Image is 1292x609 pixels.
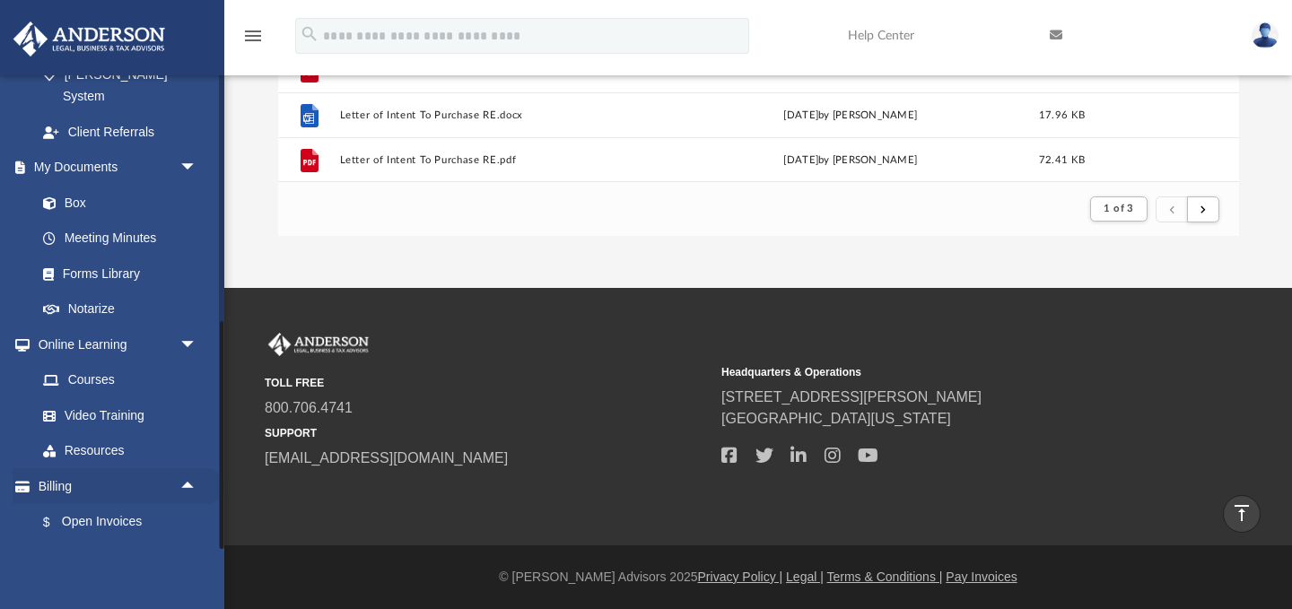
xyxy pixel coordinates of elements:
[1252,22,1279,48] img: User Pic
[698,570,783,584] a: Privacy Policy |
[13,326,215,362] a: Online Learningarrow_drop_down
[25,57,215,114] a: [PERSON_NAME] System
[265,400,353,415] a: 800.706.4741
[25,185,206,221] a: Box
[8,22,170,57] img: Anderson Advisors Platinum Portal
[1038,155,1084,165] span: 72.41 KB
[25,397,206,433] a: Video Training
[25,114,215,150] a: Client Referrals
[53,511,62,534] span: $
[300,24,319,44] i: search
[242,34,264,47] a: menu
[25,540,224,576] a: Past Invoices
[265,450,508,465] a: [EMAIL_ADDRESS][DOMAIN_NAME]
[13,468,224,504] a: Billingarrow_drop_up
[339,109,675,121] button: Letter of Intent To Purchase RE.docx
[339,154,675,166] button: Letter of Intent To Purchase RE.pdf
[224,568,1292,587] div: © [PERSON_NAME] Advisors 2025
[179,468,215,505] span: arrow_drop_up
[25,221,215,257] a: Meeting Minutes
[25,256,206,291] a: Forms Library
[1231,502,1253,524] i: vertical_align_top
[946,570,1017,584] a: Pay Invoices
[1223,495,1261,533] a: vertical_align_top
[683,152,1018,169] div: [DATE] by [PERSON_NAME]
[242,25,264,47] i: menu
[721,389,982,405] a: [STREET_ADDRESS][PERSON_NAME]
[13,150,215,186] a: My Documentsarrow_drop_down
[25,504,224,541] a: $Open Invoices
[721,364,1165,380] small: Headquarters & Operations
[1104,204,1133,213] span: 1 of 3
[1090,196,1147,222] button: 1 of 3
[179,326,215,363] span: arrow_drop_down
[786,570,824,584] a: Legal |
[179,150,215,187] span: arrow_drop_down
[721,411,951,426] a: [GEOGRAPHIC_DATA][US_STATE]
[683,108,1018,124] div: [DATE] by [PERSON_NAME]
[827,570,943,584] a: Terms & Conditions |
[25,433,215,469] a: Resources
[265,375,709,391] small: TOLL FREE
[265,425,709,441] small: SUPPORT
[265,333,372,356] img: Anderson Advisors Platinum Portal
[1038,110,1084,120] span: 17.96 KB
[25,362,215,398] a: Courses
[25,291,215,327] a: Notarize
